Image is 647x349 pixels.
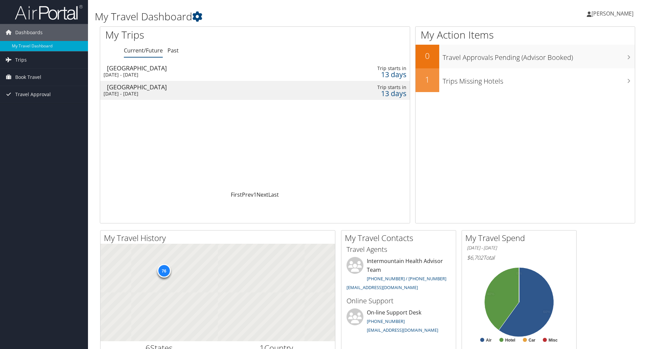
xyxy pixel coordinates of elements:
h1: My Trips [105,28,276,42]
span: Travel Approval [15,86,51,103]
a: [EMAIL_ADDRESS][DOMAIN_NAME] [347,284,418,290]
span: $6,702 [467,254,483,261]
span: Dashboards [15,24,43,41]
h2: 0 [416,50,439,62]
a: [EMAIL_ADDRESS][DOMAIN_NAME] [367,327,438,333]
text: Air [486,338,492,343]
a: [PERSON_NAME] [587,3,640,24]
img: airportal-logo.png [15,4,83,20]
div: [GEOGRAPHIC_DATA] [107,84,297,90]
a: 0Travel Approvals Pending (Advisor Booked) [416,45,635,68]
h2: My Travel History [104,232,335,244]
a: [PHONE_NUMBER] / [PHONE_NUMBER] [367,276,446,282]
h1: My Action Items [416,28,635,42]
h2: My Travel Spend [465,232,576,244]
span: Book Travel [15,69,41,86]
tspan: 0% [516,271,522,276]
span: Trips [15,51,27,68]
div: 13 days [336,71,406,78]
li: On-line Support Desk [343,308,454,336]
h3: Trips Missing Hotels [443,73,635,86]
a: Prev [242,191,253,198]
div: [GEOGRAPHIC_DATA] [107,65,297,71]
h2: 1 [416,74,439,85]
tspan: 60% [543,310,551,314]
h6: [DATE] - [DATE] [467,245,571,251]
a: [PHONE_NUMBER] [367,318,405,324]
h3: Online Support [347,296,451,306]
a: Past [168,47,179,54]
h2: My Travel Contacts [345,232,456,244]
div: Trip starts in [336,65,406,71]
text: Hotel [505,338,515,343]
text: Misc [549,338,558,343]
h6: Total [467,254,571,261]
div: [DATE] - [DATE] [104,91,293,97]
a: 1 [253,191,256,198]
text: Car [529,338,535,343]
a: First [231,191,242,198]
h3: Travel Approvals Pending (Advisor Booked) [443,49,635,62]
h1: My Travel Dashboard [95,9,459,24]
a: 1Trips Missing Hotels [416,68,635,92]
a: Last [268,191,279,198]
div: 76 [157,264,171,278]
h3: Travel Agents [347,245,451,254]
div: Trip starts in [336,84,406,90]
span: [PERSON_NAME] [592,10,633,17]
div: 13 days [336,90,406,96]
a: Next [256,191,268,198]
li: Intermountain Health Advisor Team [343,257,454,293]
div: [DATE] - [DATE] [104,72,293,78]
a: Current/Future [124,47,163,54]
tspan: 40% [487,292,494,296]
